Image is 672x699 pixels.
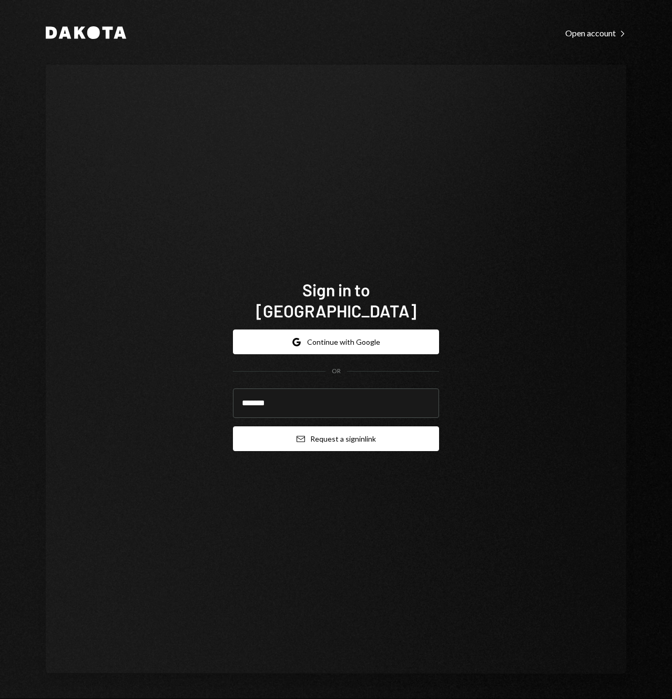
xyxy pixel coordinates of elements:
[565,27,626,38] a: Open account
[233,329,439,354] button: Continue with Google
[233,279,439,321] h1: Sign in to [GEOGRAPHIC_DATA]
[332,367,341,376] div: OR
[233,426,439,451] button: Request a signinlink
[565,28,626,38] div: Open account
